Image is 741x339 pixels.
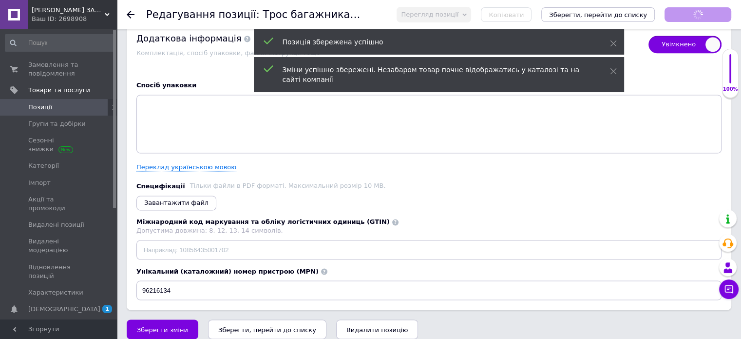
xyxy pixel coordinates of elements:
input: Наприклад: GO12345OOGLE [136,280,722,300]
span: Сезонні знижки [28,136,90,154]
span: Видалені модерацією [28,237,90,255]
span: Завантажити файл [144,199,209,206]
span: 1 [102,305,112,313]
p: Трос открытия крышки багажника, не комплектуется ручкой, подходит на Ланос и Сенс в кузове седан. [10,26,428,37]
span: Товари та послуги [28,86,90,95]
div: Позиція збережена успішно [283,37,586,47]
span: Видалені позиції [28,220,84,229]
button: Зберегти, перейти до списку [541,7,655,22]
p: Трос крышки багажника без ручки Ланос Сенс GM. [10,10,428,20]
div: Додаткова інформація [136,32,639,44]
span: Допустима довжина: 8, 12, 13, 14 символів. [136,227,283,234]
button: Видалити позицію [336,319,418,339]
span: Зберегти зміни [137,326,188,333]
span: Акції та промокоди [28,195,90,213]
span: Характеристики [28,288,83,297]
input: [object Object] [136,240,722,259]
span: [DEMOGRAPHIC_DATA] [28,305,100,314]
span: Категорії [28,161,59,170]
body: Редактор, 366FEDF7-DD2B-40DF-9DA2-7175AD73A2E6 [10,10,428,69]
div: Комплектація, спосіб упаковки, файли інструкції тощо [136,49,639,57]
button: Зберегти зміни [127,319,198,339]
span: Замовлення та повідомлення [28,60,90,78]
span: ТИТАН ЧЕРКАСИ ЗАПЧАСТИНИ [32,6,105,15]
p: аналог: 96220202 Трос багажника и лючка бензобака LANOS, SENS /седан/ в сб. с ручками /GM/ [10,59,428,69]
span: Видалити позицію [346,326,408,333]
i: Зберегти, перейти до списку [218,326,316,333]
span: Міжнародний код маркування та обліку логістичних одиниць (GTIN) [136,218,399,235]
button: Чат з покупцем [719,279,739,299]
span: Тільки файли в PDF форматі. Максимальний розмір 10 MB. [190,182,386,189]
span: Групи та добірки [28,120,86,128]
span: Специфікації [136,182,185,191]
span: Унікальний (каталожний) номер пристрою (MPN) [136,267,722,276]
a: Переклад українською мовою [136,163,236,171]
input: Пошук [5,34,115,52]
div: Ваш ID: 2698908 [32,15,117,23]
span: Позиції [28,103,52,112]
i: Зберегти, перейти до списку [549,11,647,19]
span: Відновлення позицій [28,263,90,280]
div: 100% [722,86,738,93]
div: Повернутися назад [127,11,134,19]
label: Спосіб упаковки [136,81,722,90]
div: 100% Якість заповнення [722,49,739,98]
span: Імпорт [28,179,51,187]
button: Завантажити файл [136,196,216,210]
span: Увімкнено [648,36,722,53]
span: Перегляд позиції [401,11,458,18]
button: Зберегти, перейти до списку [208,319,326,339]
div: Зміни успішно збережені. Незабаром товар почне відображатись у каталозі та на сайті компанії [283,65,586,84]
h1: Редагування позиції: Трос багажника LANOS, SENS /седан/ /GM/ [146,9,491,20]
